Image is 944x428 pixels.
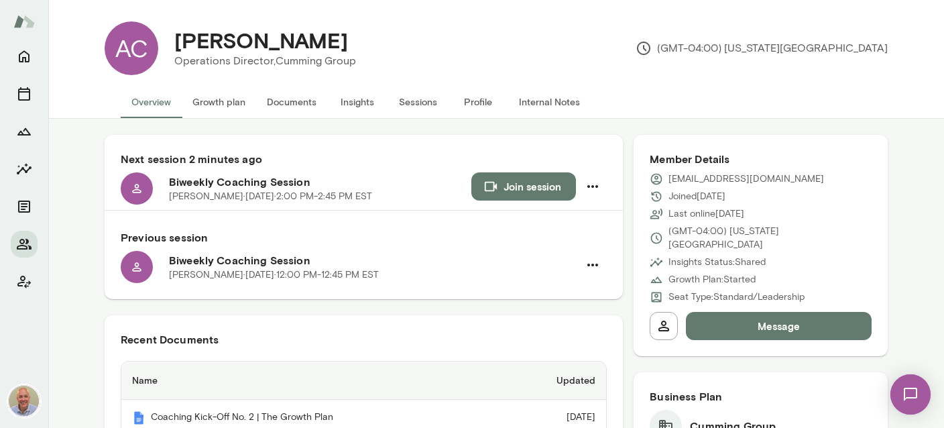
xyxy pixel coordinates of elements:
button: Home [11,43,38,70]
button: Growth Plan [11,118,38,145]
button: Growth plan [182,86,256,118]
button: Client app [11,268,38,295]
p: [EMAIL_ADDRESS][DOMAIN_NAME] [668,172,824,186]
button: Sessions [11,81,38,107]
button: Insights [327,86,388,118]
button: Overview [121,86,182,118]
button: Documents [11,193,38,220]
img: Marc Friedman [8,385,40,417]
p: (GMT-04:00) [US_STATE][GEOGRAPHIC_DATA] [668,225,872,252]
p: Insights Status: Shared [668,256,766,269]
h6: Member Details [650,151,872,167]
div: AC [105,21,158,75]
h6: Recent Documents [121,331,607,347]
button: Join session [471,172,576,201]
button: Members [11,231,38,258]
th: Updated [503,362,606,400]
h6: Previous session [121,229,607,246]
p: Growth Plan: Started [668,273,756,286]
h6: Business Plan [650,388,872,405]
h4: [PERSON_NAME] [174,28,348,53]
p: Seat Type: Standard/Leadership [668,290,805,304]
button: Profile [448,86,508,118]
button: Message [686,312,872,340]
th: Name [121,362,503,400]
button: Insights [11,156,38,182]
button: Sessions [388,86,448,118]
button: Documents [256,86,327,118]
p: [PERSON_NAME] · [DATE] · 12:00 PM-12:45 PM EST [169,268,379,282]
h6: Biweekly Coaching Session [169,174,471,190]
img: Mento [13,9,35,34]
h6: Biweekly Coaching Session [169,252,579,268]
p: Joined [DATE] [668,190,725,203]
p: Last online [DATE] [668,207,744,221]
p: (GMT-04:00) [US_STATE][GEOGRAPHIC_DATA] [636,40,888,56]
img: Mento [132,411,145,425]
h6: Next session 2 minutes ago [121,151,607,167]
p: Operations Director, Cumming Group [174,53,356,69]
button: Internal Notes [508,86,591,118]
p: [PERSON_NAME] · [DATE] · 2:00 PM-2:45 PM EST [169,190,372,203]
